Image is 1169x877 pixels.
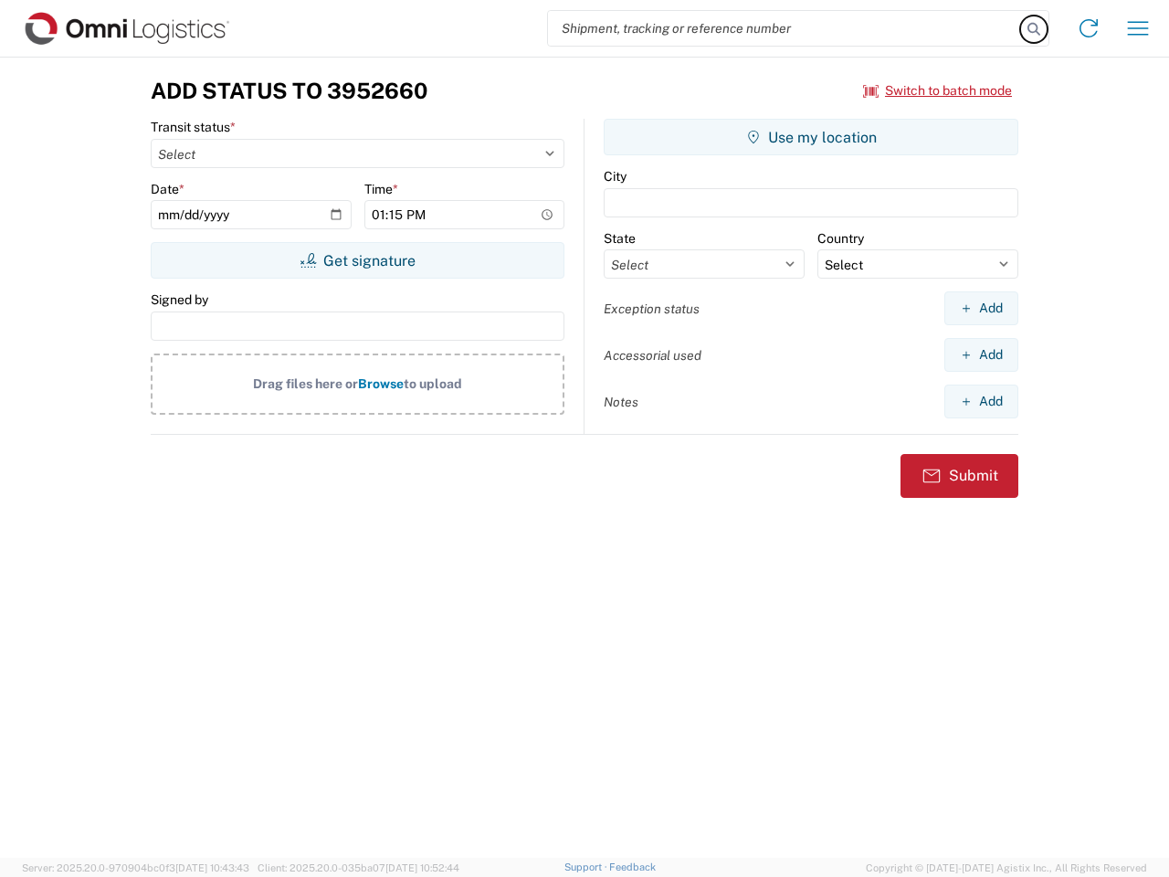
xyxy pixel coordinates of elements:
[604,394,638,410] label: Notes
[258,862,459,873] span: Client: 2025.20.0-035ba07
[151,242,564,279] button: Get signature
[866,860,1147,876] span: Copyright © [DATE]-[DATE] Agistix Inc., All Rights Reserved
[609,861,656,872] a: Feedback
[604,347,701,364] label: Accessorial used
[385,862,459,873] span: [DATE] 10:52:44
[944,291,1018,325] button: Add
[151,78,427,104] h3: Add Status to 3952660
[22,862,249,873] span: Server: 2025.20.0-970904bc0f3
[900,454,1018,498] button: Submit
[944,385,1018,418] button: Add
[604,168,627,185] label: City
[863,76,1012,106] button: Switch to batch mode
[564,861,610,872] a: Support
[817,230,864,247] label: Country
[604,119,1018,155] button: Use my location
[253,376,358,391] span: Drag files here or
[944,338,1018,372] button: Add
[151,291,208,308] label: Signed by
[358,376,404,391] span: Browse
[364,181,398,197] label: Time
[151,119,236,135] label: Transit status
[151,181,184,197] label: Date
[175,862,249,873] span: [DATE] 10:43:43
[604,230,636,247] label: State
[404,376,462,391] span: to upload
[548,11,1021,46] input: Shipment, tracking or reference number
[604,301,700,317] label: Exception status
